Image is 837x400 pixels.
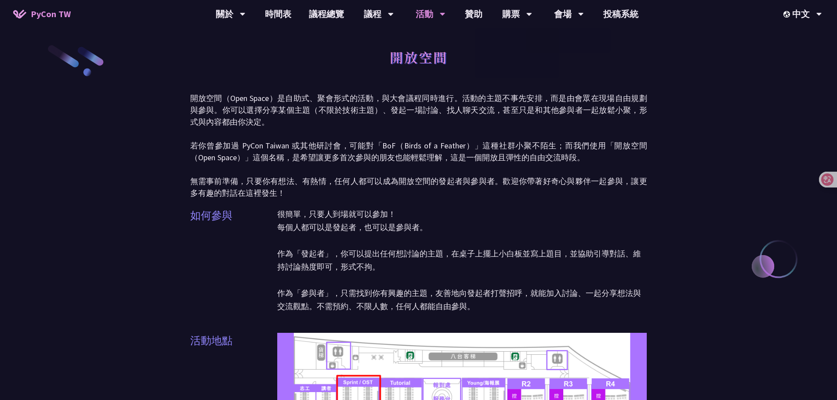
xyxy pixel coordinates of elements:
p: 很簡單，只要人到場就可以參加！ 每個人都可以是發起者，也可以是參與者。 作為「發起者」，你可以提出任何想討論的主題，在桌子上擺上小白板並寫上題目，並協助引導對話、維持討論熱度即可，形式不拘。 作... [277,208,647,313]
img: Home icon of PyCon TW 2025 [13,10,26,18]
a: PyCon TW [4,3,80,25]
p: 如何參與 [190,208,232,223]
span: PyCon TW [31,7,71,21]
img: Locale Icon [783,11,792,18]
p: 活動地點 [190,333,232,349]
h1: 開放空間 [390,44,448,70]
p: 開放空間（Open Space）是自助式、聚會形式的活動，與大會議程同時進行。活動的主題不事先安排，而是由會眾在現場自由規劃與參與。你可以選擇分享某個主題（不限於技術主題）、發起一場討論、找人聊... [190,92,647,199]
